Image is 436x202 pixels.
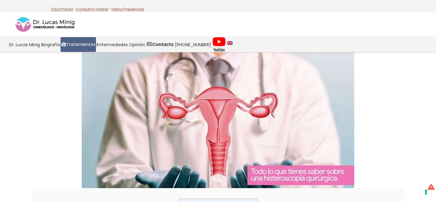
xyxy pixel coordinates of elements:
[82,52,354,188] img: Histeroscopia Quirúrgica en España
[129,41,145,48] span: Opinión
[227,41,233,45] img: language english
[97,41,128,48] span: Enfermedades
[76,5,110,13] p: -
[175,41,211,48] span: [PHONE_NUMBER]
[66,41,95,48] span: Tratamientos
[76,6,108,12] a: Consulta Online
[226,37,233,52] a: language english
[9,41,40,48] span: Dr. Lucas Minig
[111,6,144,12] a: Visita Presencial
[128,37,146,52] a: Opinión
[41,41,60,48] span: Biografía
[61,37,96,52] a: Tratamientos
[96,37,128,52] a: Enfermedades
[152,41,174,47] strong: Contacto
[212,37,226,52] img: Videos Youtube Ginecología
[8,37,41,52] a: Dr. Lucas Minig
[51,5,75,13] p: -
[41,37,61,52] a: Biografía
[174,37,212,52] a: [PHONE_NUMBER]
[146,37,174,52] a: Contacto
[51,6,73,12] a: Cita Previa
